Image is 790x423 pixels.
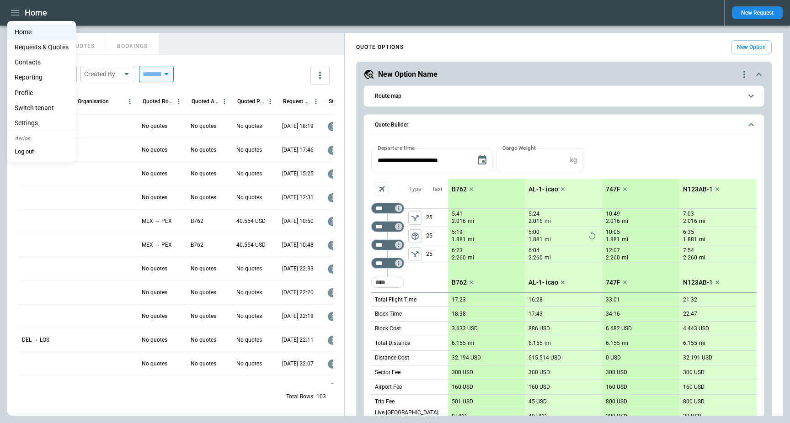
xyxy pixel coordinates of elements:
a: Reporting [7,70,76,85]
li: Switch tenant [7,100,76,116]
a: Home [7,25,76,40]
a: Requests & Quotes [7,40,76,55]
a: Settings [7,116,76,131]
button: Log out [7,145,41,159]
a: Contacts [7,55,76,70]
a: Profile [7,85,76,100]
p: Aerios [7,131,76,145]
